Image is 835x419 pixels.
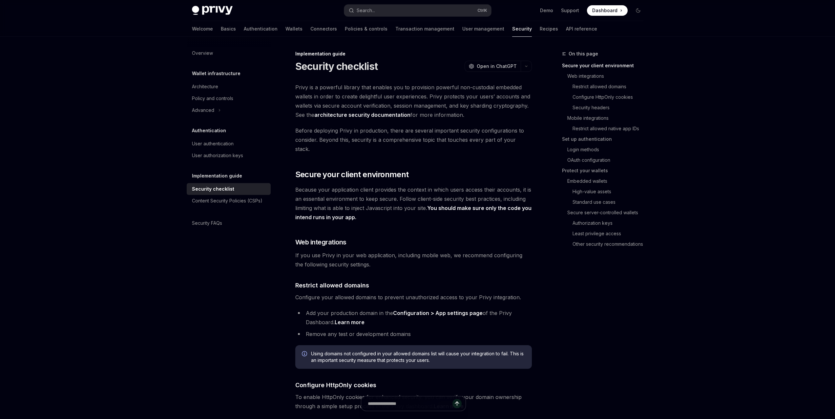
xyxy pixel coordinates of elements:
[540,21,558,37] a: Recipes
[633,5,643,16] button: Toggle dark mode
[562,134,649,144] a: Set up authentication
[573,81,649,92] a: Restrict allowed domains
[192,219,222,227] div: Security FAQs
[567,71,649,81] a: Web integrations
[295,60,378,72] h1: Security checklist
[295,308,532,327] li: Add your production domain in the of the Privy Dashboard.
[295,83,532,119] span: Privy is a powerful library that enables you to provision powerful non-custodial embedded wallets...
[295,381,376,389] span: Configure HttpOnly cookies
[295,293,532,302] span: Configure your allowed domains to prevent unauthorized access to your Privy integration.
[573,102,649,113] a: Security headers
[302,351,308,358] svg: Info
[314,112,410,118] a: architecture security documentation
[462,21,504,37] a: User management
[567,207,649,218] a: Secure server-controlled wallets
[562,60,649,71] a: Secure your client environment
[592,7,617,14] span: Dashboard
[187,81,271,93] a: Architecture
[192,6,233,15] img: dark logo
[192,185,234,193] div: Security checklist
[192,94,233,102] div: Policy and controls
[295,51,532,57] div: Implementation guide
[512,21,532,37] a: Security
[187,217,271,229] a: Security FAQs
[573,197,649,207] a: Standard use cases
[573,186,649,197] a: High-value assets
[192,21,213,37] a: Welcome
[587,5,628,16] a: Dashboard
[192,49,213,57] div: Overview
[244,21,278,37] a: Authentication
[567,144,649,155] a: Login methods
[335,319,365,326] a: Learn more
[567,176,649,186] a: Embedded wallets
[311,350,525,364] span: Using domains not configured in your allowed domains list will cause your integration to fail. Th...
[295,238,346,247] span: Web integrations
[295,169,409,180] span: Secure your client environment
[310,21,337,37] a: Connectors
[192,140,234,148] div: User authentication
[187,47,271,59] a: Overview
[295,392,532,411] span: To enable HttpOnly cookies for enhanced security, you can verify your domain ownership through a ...
[573,228,649,239] a: Least privilege access
[192,197,262,205] div: Content Security Policies (CSPs)
[465,61,521,72] button: Open in ChatGPT
[295,126,532,154] span: Before deploying Privy in production, there are several important security configurations to cons...
[452,399,462,408] button: Send message
[295,281,369,290] span: Restrict allowed domains
[477,8,487,13] span: Ctrl K
[573,123,649,134] a: Restrict allowed native app IDs
[192,127,226,135] h5: Authentication
[295,185,532,222] span: Because your application client provides the context in which users access their accounts, it is ...
[573,239,649,249] a: Other security recommendations
[569,50,598,58] span: On this page
[295,251,532,269] span: If you use Privy in your web application, including mobile web, we recommend configuring the foll...
[567,113,649,123] a: Mobile integrations
[187,150,271,161] a: User authorization keys
[567,155,649,165] a: OAuth configuration
[192,152,243,159] div: User authorization keys
[477,63,517,70] span: Open in ChatGPT
[540,7,553,14] a: Demo
[345,21,387,37] a: Policies & controls
[566,21,597,37] a: API reference
[562,165,649,176] a: Protect your wallets
[192,83,218,91] div: Architecture
[395,21,454,37] a: Transaction management
[285,21,303,37] a: Wallets
[187,93,271,104] a: Policy and controls
[561,7,579,14] a: Support
[192,172,242,180] h5: Implementation guide
[192,106,214,114] div: Advanced
[573,92,649,102] a: Configure HttpOnly cookies
[187,183,271,195] a: Security checklist
[192,70,240,77] h5: Wallet infrastructure
[344,5,491,16] button: Search...CtrlK
[573,218,649,228] a: Authorization keys
[393,310,483,317] a: Configuration > App settings page
[357,7,375,14] div: Search...
[221,21,236,37] a: Basics
[295,329,532,339] li: Remove any test or development domains
[187,195,271,207] a: Content Security Policies (CSPs)
[187,138,271,150] a: User authentication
